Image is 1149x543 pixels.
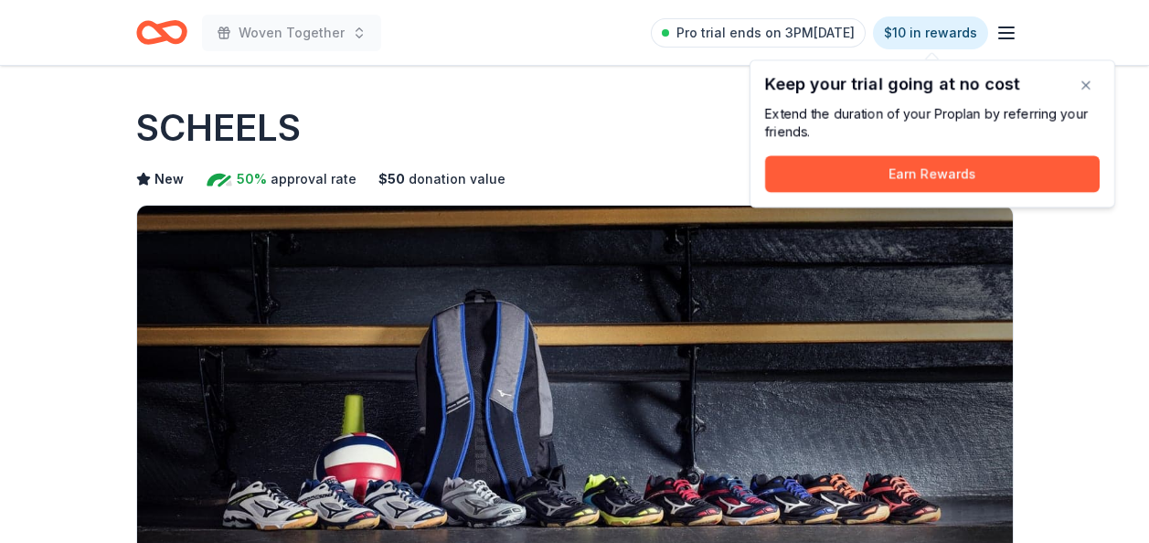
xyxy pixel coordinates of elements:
span: New [154,168,184,190]
span: $ 50 [378,168,405,190]
span: Woven Together [239,22,345,44]
button: Woven Together [202,15,381,51]
div: Keep your trial going at no cost [765,75,1100,93]
span: 50% [237,168,267,190]
div: Extend the duration of your Pro plan by referring your friends. [765,104,1100,141]
button: Earn Rewards [765,155,1100,192]
span: Pro trial ends on 3PM[DATE] [676,22,855,44]
span: donation value [409,168,505,190]
span: approval rate [271,168,356,190]
h1: SCHEELS [136,102,301,154]
a: Pro trial ends on 3PM[DATE] [651,18,866,48]
a: $10 in rewards [873,16,988,49]
a: Home [136,11,187,54]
